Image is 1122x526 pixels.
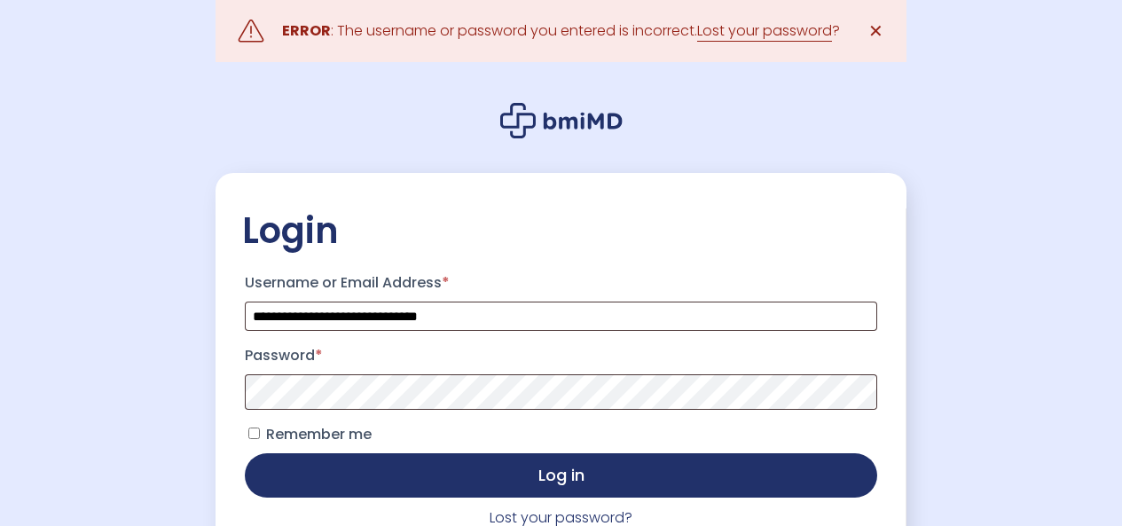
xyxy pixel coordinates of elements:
[245,269,877,297] label: Username or Email Address
[245,342,877,370] label: Password
[868,19,883,43] span: ✕
[282,19,840,43] div: : The username or password you entered is incorrect. ?
[697,20,832,42] a: Lost your password
[858,13,893,49] a: ✕
[242,208,880,253] h2: Login
[248,428,260,439] input: Remember me
[266,424,372,444] span: Remember me
[282,20,331,41] strong: ERROR
[245,453,877,498] button: Log in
